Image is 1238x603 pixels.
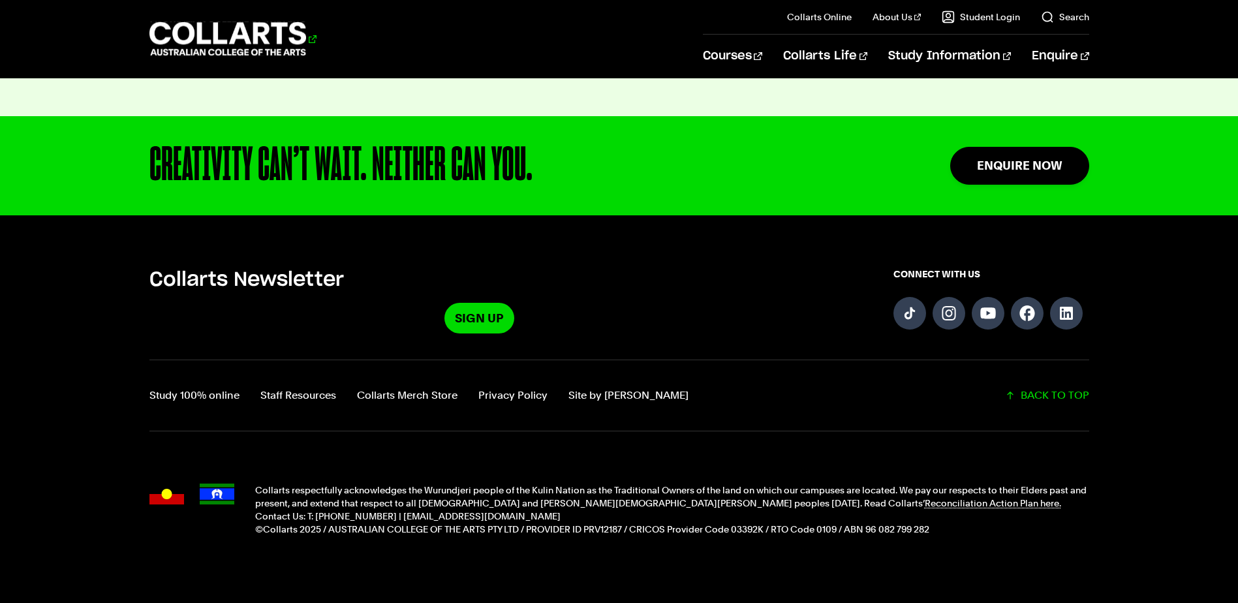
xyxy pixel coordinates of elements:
[255,484,1089,510] p: Collarts respectfully acknowledges the Wurundjeri people of the Kulin Nation as the Traditional O...
[444,303,514,333] a: Sign Up
[149,268,810,292] h5: Collarts Newsletter
[942,10,1020,23] a: Student Login
[568,386,689,405] a: Site by Calico
[1005,386,1089,405] a: Scroll back to top of the page
[925,498,1061,508] a: Reconciliation Action Plan here.
[149,386,689,405] nav: Footer navigation
[893,268,1089,333] div: Connect with us on social media
[893,297,926,330] a: Follow us on TikTok
[873,10,921,23] a: About Us
[149,20,317,57] div: Go to homepage
[950,147,1089,184] a: Enquire Now
[357,386,457,405] a: Collarts Merch Store
[1050,297,1083,330] a: Follow us on LinkedIn
[888,35,1011,78] a: Study Information
[200,484,234,504] img: Torres Strait Islander flag
[149,142,867,189] div: CREATIVITY CAN’T WAIT. NEITHER CAN YOU.
[933,297,965,330] a: Follow us on Instagram
[149,484,234,536] div: Acknowledgment flags
[787,10,852,23] a: Collarts Online
[1032,35,1089,78] a: Enquire
[149,386,240,405] a: Study 100% online
[149,360,1089,431] div: Additional links and back-to-top button
[255,510,1089,523] p: Contact Us: T: [PHONE_NUMBER] | [EMAIL_ADDRESS][DOMAIN_NAME]
[1011,297,1044,330] a: Follow us on Facebook
[260,386,336,405] a: Staff Resources
[703,35,762,78] a: Courses
[149,484,184,504] img: Australian Aboriginal flag
[783,35,867,78] a: Collarts Life
[893,268,1089,281] span: CONNECT WITH US
[255,523,1089,536] p: ©Collarts 2025 / AUSTRALIAN COLLEGE OF THE ARTS PTY LTD / PROVIDER ID PRV12187 / CRICOS Provider ...
[972,297,1004,330] a: Follow us on YouTube
[478,386,548,405] a: Privacy Policy
[1041,10,1089,23] a: Search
